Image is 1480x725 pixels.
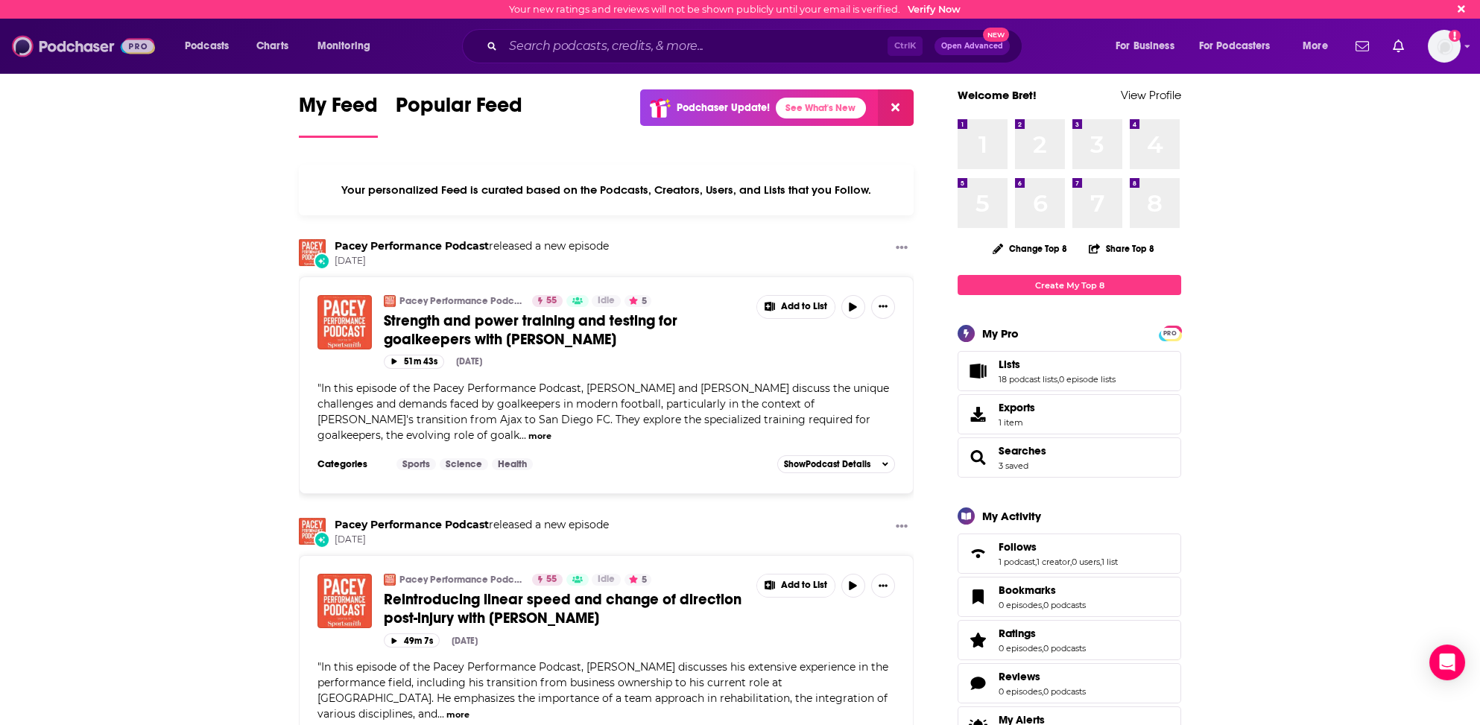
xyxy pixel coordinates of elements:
[1043,600,1086,610] a: 0 podcasts
[519,428,526,442] span: ...
[317,295,372,349] img: Strength and power training and testing for goalkeepers with Yoeri Pegel
[963,586,993,607] a: Bookmarks
[1057,374,1059,384] span: ,
[776,98,866,118] a: See What's New
[335,534,609,546] span: [DATE]
[503,34,888,58] input: Search podcasts, credits, & more...
[999,444,1046,458] span: Searches
[871,295,895,319] button: Show More Button
[492,458,533,470] a: Health
[532,295,563,307] a: 55
[532,574,563,586] a: 55
[299,239,326,266] img: Pacey Performance Podcast
[1161,327,1179,338] a: PRO
[384,311,746,349] a: Strength and power training and testing for goalkeepers with [PERSON_NAME]
[399,574,522,586] a: Pacey Performance Podcast
[299,165,914,215] div: Your personalized Feed is curated based on the Podcasts, Creators, Users, and Lists that you Follow.
[335,239,609,253] h3: released a new episode
[1387,34,1410,59] a: Show notifications dropdown
[440,458,488,470] a: Science
[1088,234,1155,263] button: Share Top 8
[890,518,914,536] button: Show More Button
[307,34,390,58] button: open menu
[384,355,444,369] button: 51m 43s
[1072,557,1100,567] a: 0 users
[546,294,557,308] span: 55
[592,295,621,307] a: Idle
[1070,557,1072,567] span: ,
[999,600,1042,610] a: 0 episodes
[384,574,396,586] img: Pacey Performance Podcast
[314,531,330,548] div: New Episode
[1161,328,1179,339] span: PRO
[999,401,1035,414] span: Exports
[509,4,961,15] div: Your new ratings and reviews will not be shown publicly until your email is verified.
[982,326,1019,341] div: My Pro
[446,709,469,721] button: more
[185,36,229,57] span: Podcasts
[317,382,889,442] span: "
[908,4,961,15] a: Verify Now
[958,534,1181,574] span: Follows
[781,580,827,591] span: Add to List
[757,296,835,318] button: Show More Button
[624,295,651,307] button: 5
[958,437,1181,478] span: Searches
[999,627,1086,640] a: Ratings
[1121,88,1181,102] a: View Profile
[777,455,895,473] button: ShowPodcast Details
[1100,557,1101,567] span: ,
[335,255,609,267] span: [DATE]
[781,301,827,312] span: Add to List
[963,447,993,468] a: Searches
[437,707,444,721] span: ...
[624,574,651,586] button: 5
[384,590,746,627] a: Reintroducing linear speed and change of direction post-injury with [PERSON_NAME]
[592,574,621,586] a: Idle
[335,239,489,253] a: Pacey Performance Podcast
[963,543,993,564] a: Follows
[546,572,557,587] span: 55
[299,92,378,138] a: My Feed
[999,358,1020,371] span: Lists
[174,34,248,58] button: open menu
[999,358,1116,371] a: Lists
[317,574,372,628] img: Reintroducing linear speed and change of direction post-injury with Loren Landow
[1429,645,1465,680] div: Open Intercom Messenger
[256,36,288,57] span: Charts
[999,643,1042,653] a: 0 episodes
[871,574,895,598] button: Show More Button
[999,557,1035,567] a: 1 podcast
[384,295,396,307] img: Pacey Performance Podcast
[1428,30,1461,63] span: Logged in as BretAita
[1037,557,1070,567] a: 1 creator
[476,29,1037,63] div: Search podcasts, credits, & more...
[335,518,489,531] a: Pacey Performance Podcast
[1428,30,1461,63] button: Show profile menu
[317,36,370,57] span: Monitoring
[317,660,888,721] span: In this episode of the Pacey Performance Podcast, [PERSON_NAME] discusses his extensive experienc...
[963,361,993,382] a: Lists
[299,92,378,127] span: My Feed
[963,673,993,694] a: Reviews
[999,670,1040,683] span: Reviews
[452,636,478,646] div: [DATE]
[299,518,326,545] a: Pacey Performance Podcast
[958,275,1181,295] a: Create My Top 8
[12,32,155,60] img: Podchaser - Follow, Share and Rate Podcasts
[958,394,1181,434] a: Exports
[1042,643,1043,653] span: ,
[396,92,522,138] a: Popular Feed
[999,583,1086,597] a: Bookmarks
[935,37,1010,55] button: Open AdvancedNew
[999,374,1057,384] a: 18 podcast lists
[1105,34,1193,58] button: open menu
[999,583,1056,597] span: Bookmarks
[958,577,1181,617] span: Bookmarks
[399,295,522,307] a: Pacey Performance Podcast
[335,518,609,532] h3: released a new episode
[1428,30,1461,63] img: User Profile
[958,88,1037,102] a: Welcome Bret!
